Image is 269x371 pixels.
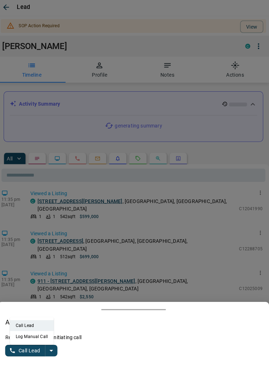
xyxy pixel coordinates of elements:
li: Call Lead [12,319,55,330]
div: split button [7,344,59,355]
li: Log Manual Call [12,330,55,341]
p: Reach out to lead by initiating call [7,333,83,340]
button: Call Lead [7,344,47,355]
p: Action Required: [7,317,262,326]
